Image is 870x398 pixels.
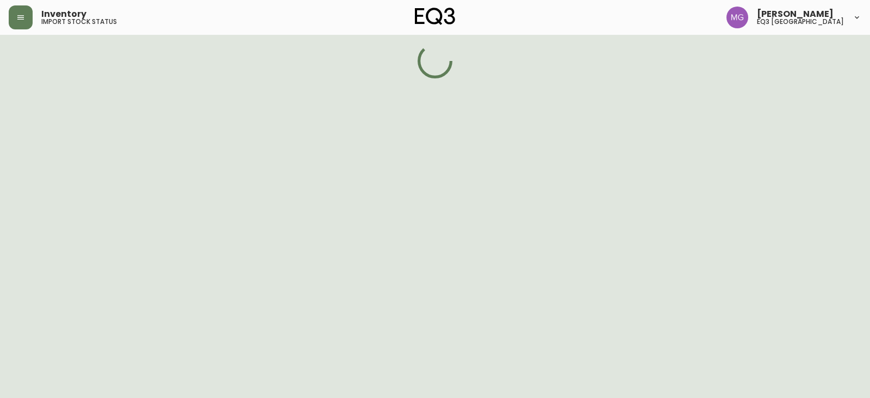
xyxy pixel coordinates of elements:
h5: eq3 [GEOGRAPHIC_DATA] [757,19,844,25]
img: logo [415,8,455,25]
span: Inventory [41,10,86,19]
span: [PERSON_NAME] [757,10,834,19]
img: de8837be2a95cd31bb7c9ae23fe16153 [726,7,748,28]
h5: import stock status [41,19,117,25]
